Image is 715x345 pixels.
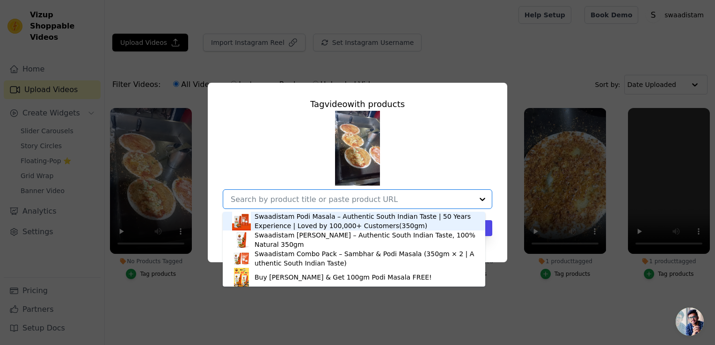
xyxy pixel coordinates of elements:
div: Tag video with products [223,98,492,111]
div: Swaadistam Podi Masala – Authentic South Indian Taste | 50 Years Experience | Loved by 100,000+ C... [255,212,476,230]
div: Swaadistam Combo Pack – Sambhar & Podi Masala (350gm × 2 | Authentic South Indian Taste) [255,249,476,268]
div: Open chat [676,308,704,336]
img: product thumbnail [232,230,251,249]
img: product thumbnail [232,212,251,230]
div: Swaadistam [PERSON_NAME] – Authentic South Indian Taste, 100% Natural 350gm [255,230,476,249]
img: tn-0676a49a47b44427ba4167bc13e3050c.png [335,111,380,186]
input: Search by product title or paste product URL [231,195,473,204]
div: Buy [PERSON_NAME] & Get 100gm Podi Masala FREE! [255,273,432,282]
img: product thumbnail [232,249,251,268]
img: product thumbnail [232,268,251,287]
